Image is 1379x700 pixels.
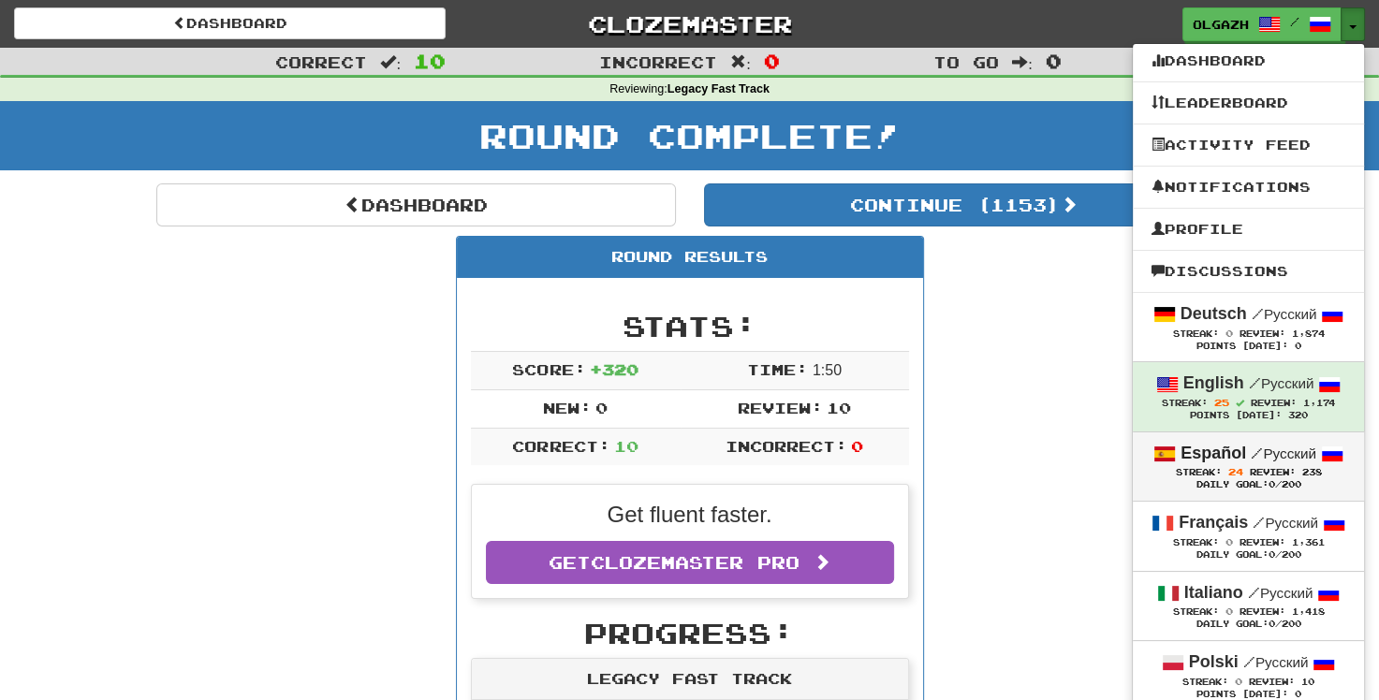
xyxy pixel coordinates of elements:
[471,618,909,649] h2: Progress:
[1303,398,1335,408] span: 1,174
[1162,398,1208,408] span: Streak:
[591,552,800,573] span: Clozemaster Pro
[1182,7,1342,41] a: OlgaZh /
[1193,16,1249,33] span: OlgaZh
[1214,397,1229,408] span: 25
[1012,54,1033,70] span: :
[1189,652,1239,671] strong: Polski
[747,360,808,378] span: Time:
[590,360,638,378] span: + 320
[1269,479,1275,489] span: 0
[1251,398,1297,408] span: Review:
[667,82,770,95] strong: Legacy Fast Track
[471,311,909,342] h2: Stats:
[1253,515,1318,531] small: Русский
[704,183,1224,226] button: Continue (1153)
[1133,133,1364,157] a: Activity Feed
[1173,606,1219,617] span: Streak:
[730,54,751,70] span: :
[614,437,638,455] span: 10
[933,52,999,71] span: To go
[1292,328,1325,339] span: 1,874
[1152,479,1345,491] div: Daily Goal: /200
[1133,217,1364,241] a: Profile
[1152,341,1345,353] div: Points [DATE]: 0
[486,499,894,531] p: Get fluent faster.
[14,7,446,39] a: Dashboard
[1248,584,1260,601] span: /
[1248,585,1313,601] small: Русский
[1249,677,1295,687] span: Review:
[1251,445,1316,461] small: Русский
[764,50,780,72] span: 0
[472,659,908,700] div: Legacy Fast Track
[380,54,401,70] span: :
[1240,537,1285,547] span: Review:
[1133,49,1364,73] a: Dashboard
[1133,175,1364,199] a: Notifications
[1249,375,1314,391] small: Русский
[1225,536,1233,547] span: 0
[1152,410,1345,422] div: Points [DATE]: 320
[1228,466,1243,477] span: 24
[1269,619,1275,629] span: 0
[414,50,446,72] span: 10
[851,437,863,455] span: 0
[1133,259,1364,284] a: Discussions
[512,437,609,455] span: Correct:
[1243,653,1255,670] span: /
[1240,606,1285,617] span: Review:
[595,399,608,416] span: 0
[1182,677,1228,687] span: Streak:
[599,52,717,71] span: Incorrect
[1184,583,1243,602] strong: Italiano
[1269,549,1275,560] span: 0
[1179,513,1248,532] strong: Français
[1173,328,1219,339] span: Streak:
[1133,91,1364,115] a: Leaderboard
[7,117,1372,154] h1: Round Complete!
[1249,374,1261,391] span: /
[1133,293,1364,361] a: Deutsch /Русский Streak: 0 Review: 1,874 Points [DATE]: 0
[1152,619,1345,631] div: Daily Goal: /200
[1290,15,1299,28] span: /
[1253,514,1265,531] span: /
[1292,537,1325,547] span: 1,361
[738,399,823,416] span: Review:
[1236,399,1244,407] span: Streak includes today.
[1301,677,1314,687] span: 10
[1152,549,1345,561] div: Daily Goal: /200
[1225,328,1233,339] span: 0
[1176,467,1222,477] span: Streak:
[1225,605,1233,617] span: 0
[1250,467,1296,477] span: Review:
[1046,50,1062,72] span: 0
[457,237,923,278] div: Round Results
[1302,467,1322,477] span: 238
[512,360,585,378] span: Score:
[1243,654,1309,670] small: Русский
[726,437,847,455] span: Incorrect:
[1251,445,1263,461] span: /
[827,399,851,416] span: 10
[275,52,367,71] span: Correct
[1235,676,1242,687] span: 0
[1240,328,1285,339] span: Review:
[1133,362,1364,430] a: English /Русский Streak: 25 Review: 1,174 Points [DATE]: 320
[156,183,676,226] a: Dashboard
[543,399,592,416] span: New:
[1133,502,1364,570] a: Français /Русский Streak: 0 Review: 1,361 Daily Goal:0/200
[1173,537,1219,547] span: Streak:
[486,541,894,584] a: GetClozemaster Pro
[1252,305,1264,322] span: /
[1181,304,1247,323] strong: Deutsch
[1183,373,1244,392] strong: English
[1181,444,1246,462] strong: Español
[1133,572,1364,640] a: Italiano /Русский Streak: 0 Review: 1,418 Daily Goal:0/200
[813,362,842,378] span: 1 : 50
[1133,432,1364,501] a: Español /Русский Streak: 24 Review: 238 Daily Goal:0/200
[1292,606,1325,617] span: 1,418
[474,7,905,40] a: Clozemaster
[1252,306,1317,322] small: Русский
